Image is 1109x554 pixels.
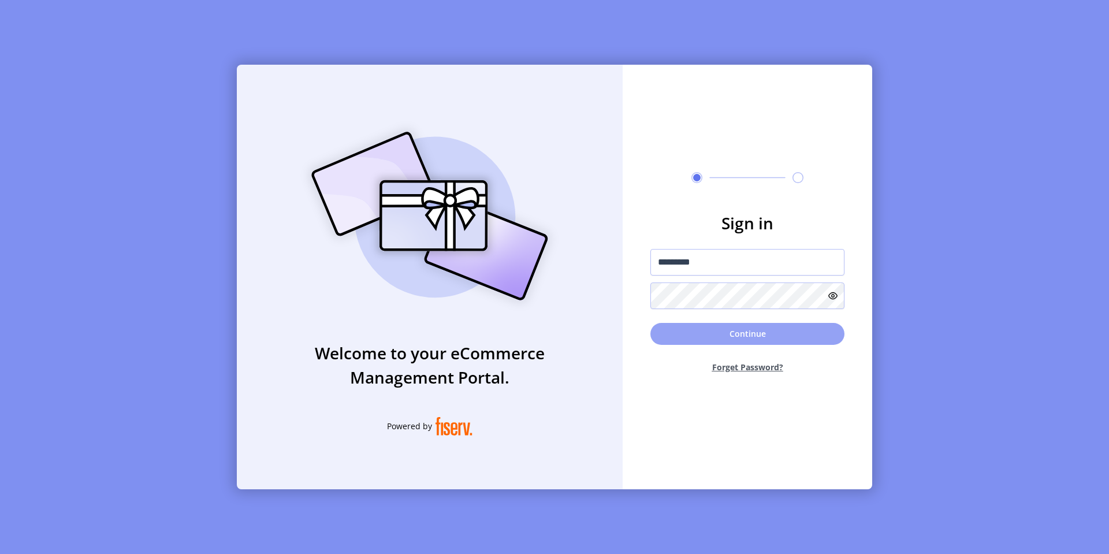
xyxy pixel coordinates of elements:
h3: Welcome to your eCommerce Management Portal. [237,341,623,389]
img: card_Illustration.svg [294,119,565,313]
h3: Sign in [650,211,844,235]
span: Powered by [387,420,432,432]
button: Forget Password? [650,352,844,382]
button: Continue [650,323,844,345]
